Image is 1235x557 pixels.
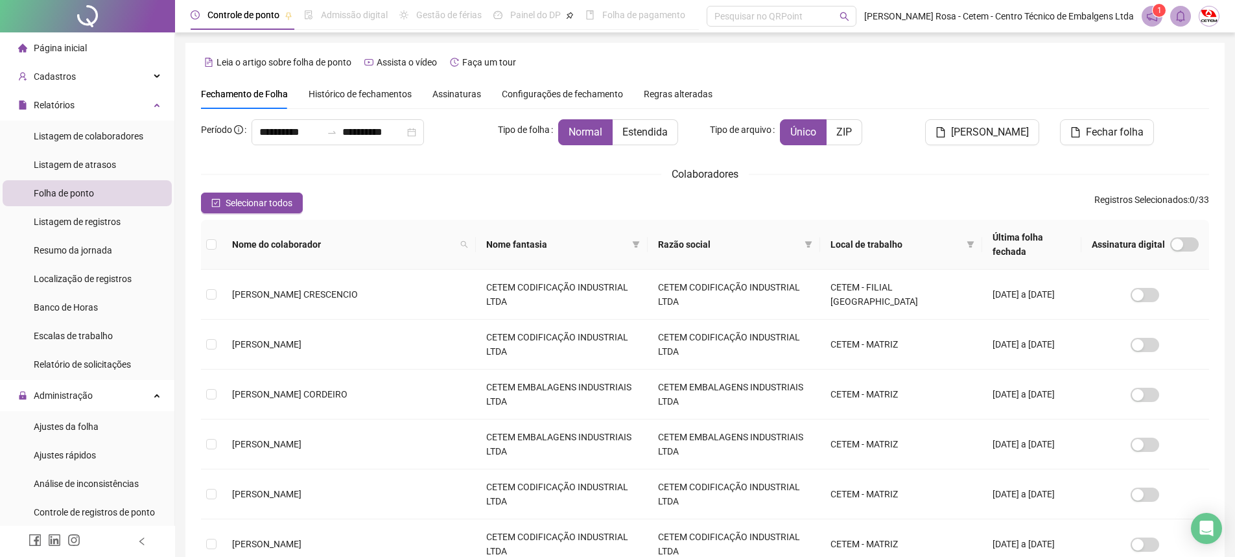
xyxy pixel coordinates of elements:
span: Banco de Horas [34,302,98,313]
span: Local de trabalho [830,237,962,252]
td: CETEM CODIFICAÇÃO INDUSTRIAL LTDA [476,469,648,519]
span: Leia o artigo sobre folha de ponto [217,57,351,67]
span: facebook [29,534,41,547]
span: filter [629,235,642,254]
span: Folha de pagamento [602,10,685,20]
span: Razão social [658,237,799,252]
span: dashboard [493,10,502,19]
span: info-circle [234,125,243,134]
button: Fechar folha [1060,119,1154,145]
span: Painel do DP [510,10,561,20]
span: Listagem de registros [34,217,121,227]
span: Tipo de arquivo [710,123,771,137]
th: Última folha fechada [982,220,1081,270]
span: filter [632,241,640,248]
span: [PERSON_NAME] [232,489,301,499]
span: Listagem de atrasos [34,160,116,170]
span: Escalas de trabalho [34,331,113,341]
span: Normal [569,126,602,138]
span: ZIP [836,126,852,138]
span: Controle de registros de ponto [34,507,155,517]
span: Assinatura digital [1092,237,1165,252]
span: bell [1175,10,1186,22]
span: search [458,235,471,254]
span: 1 [1157,6,1162,15]
td: CETEM EMBALAGENS INDUSTRIAIS LTDA [648,420,819,469]
span: file [18,101,27,110]
button: [PERSON_NAME] [925,119,1039,145]
td: CETEM CODIFICAÇÃO INDUSTRIAL LTDA [476,270,648,320]
span: left [137,537,147,546]
td: [DATE] a [DATE] [982,370,1081,420]
span: to [327,127,337,137]
span: Assinaturas [432,89,481,99]
span: lock [18,391,27,400]
span: Estendida [622,126,668,138]
td: CETEM EMBALAGENS INDUSTRIAIS LTDA [648,370,819,420]
span: book [585,10,594,19]
td: CETEM - MATRIZ [820,370,983,420]
span: [PERSON_NAME] [232,439,301,449]
span: file-done [304,10,313,19]
span: file [935,127,946,137]
span: notification [1146,10,1158,22]
span: Administração [34,390,93,401]
span: sun [399,10,408,19]
span: check-square [211,198,220,207]
span: Tipo de folha [498,123,550,137]
td: CETEM CODIFICAÇÃO INDUSTRIAL LTDA [476,320,648,370]
span: : 0 / 33 [1094,193,1209,213]
span: linkedin [48,534,61,547]
span: pushpin [566,12,574,19]
span: Configurações de fechamento [502,89,623,99]
span: home [18,43,27,53]
span: Cadastros [34,71,76,82]
span: Gestão de férias [416,10,482,20]
td: [DATE] a [DATE] [982,320,1081,370]
td: CETEM EMBALAGENS INDUSTRIAIS LTDA [476,420,648,469]
span: [PERSON_NAME] [232,539,301,549]
td: CETEM - MATRIZ [820,420,983,469]
span: Folha de ponto [34,188,94,198]
span: pushpin [285,12,292,19]
span: Fechar folha [1086,124,1144,140]
sup: 1 [1153,4,1166,17]
span: [PERSON_NAME] CORDEIRO [232,389,347,399]
span: Ajustes rápidos [34,450,96,460]
td: CETEM CODIFICAÇÃO INDUSTRIAL LTDA [648,469,819,519]
span: instagram [67,534,80,547]
td: CETEM - MATRIZ [820,469,983,519]
div: Open Intercom Messenger [1191,513,1222,544]
span: Listagem de colaboradores [34,131,143,141]
td: [DATE] a [DATE] [982,420,1081,469]
span: filter [805,241,812,248]
span: filter [964,235,977,254]
span: history [450,58,459,67]
span: youtube [364,58,373,67]
span: search [460,241,468,248]
span: Regras alteradas [644,89,712,99]
span: Controle de ponto [207,10,279,20]
span: Período [201,124,232,135]
td: CETEM CODIFICAÇÃO INDUSTRIAL LTDA [648,320,819,370]
span: Admissão digital [321,10,388,20]
td: CETEM - MATRIZ [820,320,983,370]
span: Nome fantasia [486,237,627,252]
span: Nome do colaborador [232,237,455,252]
td: [DATE] a [DATE] [982,270,1081,320]
span: Fechamento de Folha [201,89,288,99]
img: 20241 [1199,6,1219,26]
span: filter [967,241,974,248]
td: [DATE] a [DATE] [982,469,1081,519]
span: search [840,12,849,21]
td: CETEM - FILIAL [GEOGRAPHIC_DATA] [820,270,983,320]
span: Assista o vídeo [377,57,437,67]
span: Ajustes da folha [34,421,99,432]
span: [PERSON_NAME] CRESCENCIO [232,289,358,300]
span: Localização de registros [34,274,132,284]
span: [PERSON_NAME] Rosa - Cetem - Centro Técnico de Embalgens Ltda [864,9,1134,23]
span: file [1070,127,1081,137]
span: Resumo da jornada [34,245,112,255]
span: Relatórios [34,100,75,110]
span: Relatório de solicitações [34,359,131,370]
